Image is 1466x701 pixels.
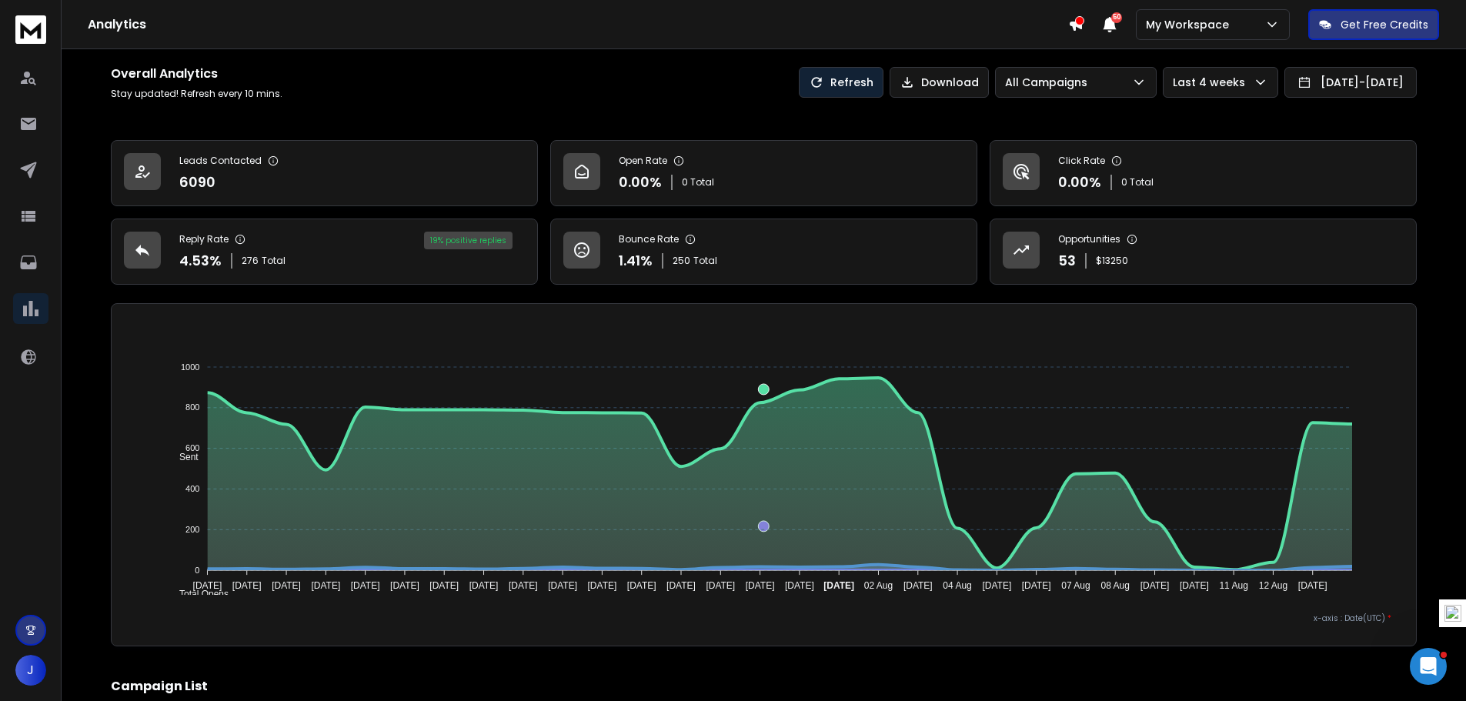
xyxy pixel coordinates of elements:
[111,140,538,206] a: Leads Contacted6090
[192,580,222,591] tspan: [DATE]
[1298,580,1327,591] tspan: [DATE]
[242,255,259,267] span: 276
[262,255,286,267] span: Total
[990,140,1417,206] a: Click Rate0.00%0 Total
[1173,75,1251,90] p: Last 4 weeks
[550,140,977,206] a: Open Rate0.00%0 Total
[351,580,380,591] tspan: [DATE]
[1096,255,1128,267] p: $ 13250
[88,15,1068,34] h1: Analytics
[272,580,301,591] tspan: [DATE]
[424,232,513,249] div: 19 % positive replies
[1284,67,1417,98] button: [DATE]-[DATE]
[1308,9,1439,40] button: Get Free Credits
[983,580,1012,591] tspan: [DATE]
[179,172,215,193] p: 6090
[429,580,459,591] tspan: [DATE]
[1058,172,1101,193] p: 0.00 %
[1180,580,1209,591] tspan: [DATE]
[1005,75,1094,90] p: All Campaigns
[943,580,971,591] tspan: 04 Aug
[168,589,229,599] span: Total Opens
[179,155,262,167] p: Leads Contacted
[619,233,679,245] p: Bounce Rate
[693,255,717,267] span: Total
[1061,580,1090,591] tspan: 07 Aug
[111,88,282,100] p: Stay updated! Refresh every 10 mins.
[785,580,814,591] tspan: [DATE]
[990,219,1417,285] a: Opportunities53$13250
[1111,12,1122,23] span: 50
[903,580,933,591] tspan: [DATE]
[1410,648,1447,685] iframe: Intercom live chat
[1140,580,1170,591] tspan: [DATE]
[185,484,199,493] tspan: 400
[799,67,883,98] button: Refresh
[185,443,199,452] tspan: 600
[1058,233,1120,245] p: Opportunities
[1121,176,1154,189] p: 0 Total
[1146,17,1235,32] p: My Workspace
[682,176,714,189] p: 0 Total
[823,580,854,591] tspan: [DATE]
[111,677,1417,696] h2: Campaign List
[1220,580,1248,591] tspan: 11 Aug
[746,580,775,591] tspan: [DATE]
[548,580,577,591] tspan: [DATE]
[509,580,538,591] tspan: [DATE]
[619,155,667,167] p: Open Rate
[179,233,229,245] p: Reply Rate
[1259,580,1287,591] tspan: 12 Aug
[1341,17,1428,32] p: Get Free Credits
[195,566,199,575] tspan: 0
[15,15,46,44] img: logo
[390,580,419,591] tspan: [DATE]
[619,250,653,272] p: 1.41 %
[619,172,662,193] p: 0.00 %
[15,655,46,686] button: J
[185,525,199,534] tspan: 200
[1101,580,1130,591] tspan: 08 Aug
[1058,155,1105,167] p: Click Rate
[179,250,222,272] p: 4.53 %
[111,219,538,285] a: Reply Rate4.53%276Total19% positive replies
[587,580,616,591] tspan: [DATE]
[666,580,696,591] tspan: [DATE]
[1058,250,1076,272] p: 53
[185,403,199,412] tspan: 800
[1022,580,1051,591] tspan: [DATE]
[168,452,199,462] span: Sent
[864,580,893,591] tspan: 02 Aug
[311,580,340,591] tspan: [DATE]
[890,67,989,98] button: Download
[921,75,979,90] p: Download
[181,362,199,372] tspan: 1000
[111,65,282,83] h1: Overall Analytics
[706,580,735,591] tspan: [DATE]
[550,219,977,285] a: Bounce Rate1.41%250Total
[232,580,262,591] tspan: [DATE]
[469,580,499,591] tspan: [DATE]
[136,613,1391,624] p: x-axis : Date(UTC)
[673,255,690,267] span: 250
[830,75,873,90] p: Refresh
[627,580,656,591] tspan: [DATE]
